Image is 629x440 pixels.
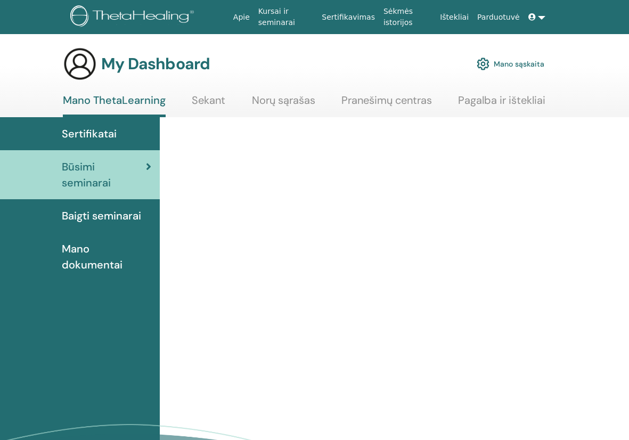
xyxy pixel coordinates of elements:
[70,5,198,29] img: logo.png
[473,7,524,27] a: Parduotuvė
[101,54,210,74] h3: My Dashboard
[317,7,379,27] a: Sertifikavimas
[254,2,318,32] a: Kursai ir seminarai
[229,7,254,27] a: Apie
[63,94,166,117] a: Mano ThetaLearning
[436,7,473,27] a: Ištekliai
[62,126,117,142] span: Sertifikatai
[62,159,146,191] span: Būsimi seminarai
[62,241,151,273] span: Mano dokumentai
[252,94,315,115] a: Norų sąrašas
[379,2,436,32] a: Sėkmės istorijos
[63,47,97,81] img: generic-user-icon.jpg
[341,94,432,115] a: Pranešimų centras
[477,52,544,76] a: Mano sąskaita
[192,94,225,115] a: Sekant
[458,94,545,115] a: Pagalba ir ištekliai
[62,208,141,224] span: Baigti seminarai
[477,55,489,73] img: cog.svg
